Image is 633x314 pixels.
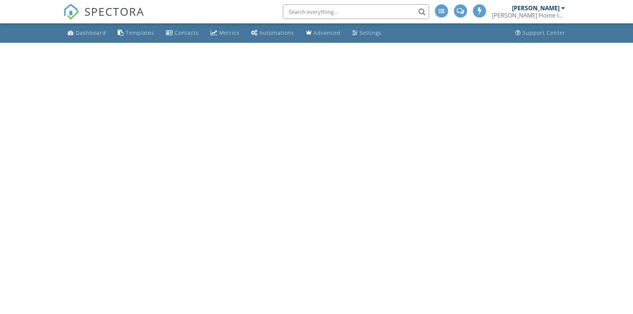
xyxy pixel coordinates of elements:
span: SPECTORA [84,4,144,19]
div: Automations [259,29,294,36]
div: Support Center [523,29,565,36]
a: Support Center [512,26,568,40]
div: Dashboard [76,29,106,36]
div: Whit Green Home Inspections LLC [492,12,565,19]
a: Metrics [208,26,242,40]
div: Templates [126,29,154,36]
div: Advanced [314,29,341,36]
div: [PERSON_NAME] [512,4,560,12]
a: Advanced [303,26,344,40]
a: Contacts [163,26,202,40]
a: Templates [115,26,157,40]
img: The Best Home Inspection Software - Spectora [63,4,79,20]
div: Metrics [219,29,239,36]
a: SPECTORA [63,10,144,25]
div: Contacts [175,29,199,36]
div: Settings [360,29,382,36]
a: Settings [349,26,384,40]
a: Automations (Advanced) [248,26,297,40]
a: Dashboard [65,26,109,40]
input: Search everything... [283,4,429,19]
